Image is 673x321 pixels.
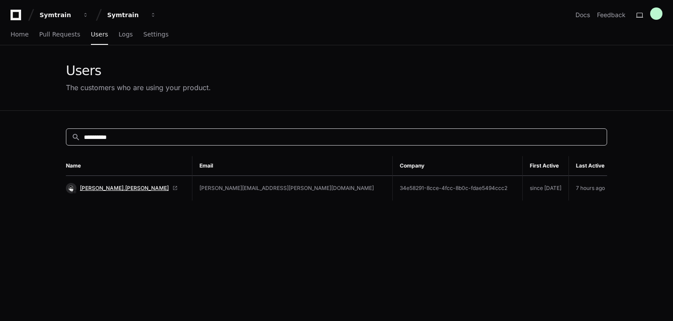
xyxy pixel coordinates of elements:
[107,11,145,19] div: Symtrain
[104,7,160,23] button: Symtrain
[522,156,568,176] th: First Active
[568,156,607,176] th: Last Active
[67,184,75,192] img: 6.svg
[66,82,211,93] div: The customers who are using your product.
[72,133,80,142] mat-icon: search
[393,156,522,176] th: Company
[40,11,77,19] div: Symtrain
[11,25,29,45] a: Home
[597,11,626,19] button: Feedback
[91,32,108,37] span: Users
[11,32,29,37] span: Home
[143,25,168,45] a: Settings
[119,32,133,37] span: Logs
[393,176,522,201] td: 34e58291-8cce-4fcc-8b0c-fdae5494ccc2
[39,32,80,37] span: Pull Requests
[568,176,607,201] td: 7 hours ago
[80,185,169,192] span: [PERSON_NAME].[PERSON_NAME]
[66,63,211,79] div: Users
[143,32,168,37] span: Settings
[91,25,108,45] a: Users
[192,156,393,176] th: Email
[575,11,590,19] a: Docs
[36,7,92,23] button: Symtrain
[119,25,133,45] a: Logs
[66,183,185,193] a: [PERSON_NAME].[PERSON_NAME]
[522,176,568,201] td: since [DATE]
[66,156,192,176] th: Name
[192,176,393,201] td: [PERSON_NAME][EMAIL_ADDRESS][PERSON_NAME][DOMAIN_NAME]
[39,25,80,45] a: Pull Requests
